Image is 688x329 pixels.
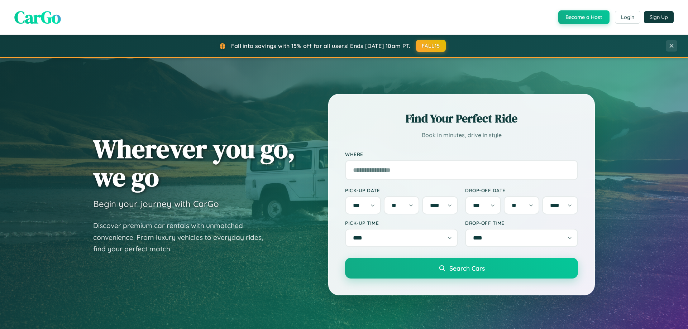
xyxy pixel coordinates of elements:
button: Sign Up [644,11,674,23]
h2: Find Your Perfect Ride [345,111,578,126]
h1: Wherever you go, we go [93,135,295,191]
label: Where [345,151,578,157]
label: Pick-up Time [345,220,458,226]
label: Drop-off Time [465,220,578,226]
button: Become a Host [558,10,610,24]
button: FALL15 [416,40,446,52]
span: Search Cars [449,264,485,272]
span: Fall into savings with 15% off for all users! Ends [DATE] 10am PT. [231,42,411,49]
button: Login [615,11,640,24]
h3: Begin your journey with CarGo [93,198,219,209]
span: CarGo [14,5,61,29]
label: Drop-off Date [465,187,578,193]
label: Pick-up Date [345,187,458,193]
p: Book in minutes, drive in style [345,130,578,140]
p: Discover premium car rentals with unmatched convenience. From luxury vehicles to everyday rides, ... [93,220,272,255]
button: Search Cars [345,258,578,279]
